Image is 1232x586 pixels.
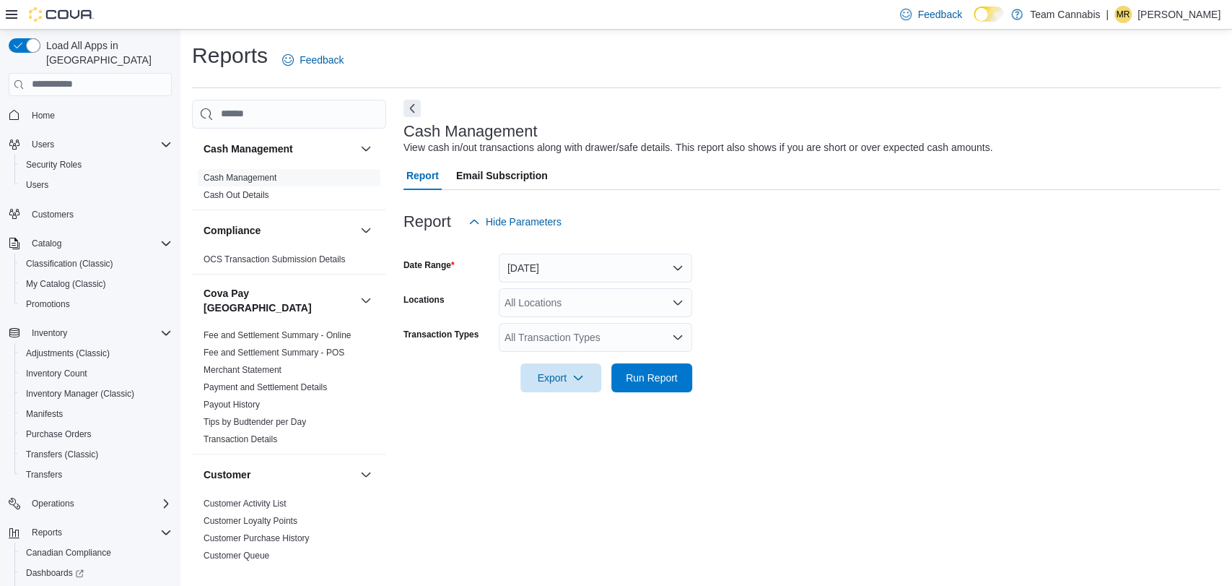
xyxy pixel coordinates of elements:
[357,222,375,239] button: Compliance
[204,223,261,238] h3: Compliance
[3,233,178,254] button: Catalog
[20,466,172,483] span: Transfers
[204,400,260,410] a: Payout History
[204,254,346,265] span: OCS Transaction Submission Details
[403,259,455,271] label: Date Range
[20,446,104,463] a: Transfers (Classic)
[204,172,276,184] span: Cash Management
[20,365,172,382] span: Inventory Count
[403,329,479,340] label: Transaction Types
[26,324,73,342] button: Inventory
[204,467,250,482] h3: Customer
[14,155,178,175] button: Security Roles
[3,323,178,343] button: Inventory
[20,255,172,272] span: Classification (Classic)
[26,205,172,223] span: Customers
[14,175,178,195] button: Users
[20,426,97,443] a: Purchase Orders
[14,543,178,563] button: Canadian Compliance
[204,142,354,156] button: Cash Management
[20,275,172,293] span: My Catalog (Classic)
[204,568,265,578] a: New Customers
[26,235,67,252] button: Catalog
[204,417,306,427] a: Tips by Budtender per Day
[26,159,82,171] span: Security Roles
[32,498,74,509] span: Operations
[204,189,269,201] span: Cash Out Details
[3,494,178,514] button: Operations
[26,106,172,124] span: Home
[204,173,276,183] a: Cash Management
[204,382,327,392] a: Payment and Settlement Details
[3,134,178,155] button: Users
[192,327,386,454] div: Cova Pay [GEOGRAPHIC_DATA]
[403,294,445,306] label: Locations
[917,7,961,22] span: Feedback
[403,123,538,140] h3: Cash Management
[204,286,354,315] button: Cova Pay [GEOGRAPHIC_DATA]
[204,330,351,340] a: Fee and Settlement Summary - Online
[1117,6,1130,23] span: MR
[486,215,562,229] span: Hide Parameters
[192,251,386,274] div: Compliance
[300,53,344,67] span: Feedback
[204,348,344,358] a: Fee and Settlement Summary - POS
[974,7,1004,22] input: Dark Mode
[276,46,349,74] a: Feedback
[204,567,265,579] span: New Customers
[192,169,386,210] div: Cash Management
[14,404,178,424] button: Manifests
[357,292,375,309] button: Cova Pay [GEOGRAPHIC_DATA]
[26,408,63,420] span: Manifests
[204,499,287,509] a: Customer Activity List
[20,365,93,382] a: Inventory Count
[403,213,451,230] h3: Report
[204,142,293,156] h3: Cash Management
[204,416,306,428] span: Tips by Budtender per Day
[32,110,55,121] span: Home
[26,567,84,579] span: Dashboards
[26,449,98,460] span: Transfers (Classic)
[204,382,327,393] span: Payment and Settlement Details
[20,446,172,463] span: Transfers (Classic)
[26,324,172,342] span: Inventory
[204,434,277,445] span: Transaction Details
[611,363,692,392] button: Run Report
[14,563,178,583] a: Dashboards
[26,298,70,310] span: Promotions
[20,176,54,194] a: Users
[26,179,48,191] span: Users
[26,524,172,541] span: Reports
[29,7,94,22] img: Cova
[14,424,178,444] button: Purchase Orders
[403,100,421,117] button: Next
[26,348,110,359] span: Adjustments (Classic)
[20,426,172,443] span: Purchase Orders
[204,223,354,238] button: Compliance
[672,297,683,309] button: Open list of options
[20,255,119,272] a: Classification (Classic)
[26,258,113,270] span: Classification (Classic)
[26,235,172,252] span: Catalog
[204,498,287,509] span: Customer Activity List
[672,332,683,343] button: Open list of options
[14,363,178,384] button: Inventory Count
[32,139,54,150] span: Users
[20,296,172,313] span: Promotions
[204,434,277,444] a: Transaction Details
[20,156,172,173] span: Security Roles
[3,105,178,126] button: Home
[520,363,601,392] button: Export
[357,466,375,483] button: Customer
[14,294,178,314] button: Promotions
[357,140,375,158] button: Cash Management
[499,254,692,283] button: [DATE]
[204,329,351,341] span: Fee and Settlement Summary - Online
[26,136,60,153] button: Users
[26,495,172,512] span: Operations
[26,524,68,541] button: Reports
[204,550,269,561] span: Customer Queue
[204,399,260,410] span: Payout History
[204,190,269,200] a: Cash Out Details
